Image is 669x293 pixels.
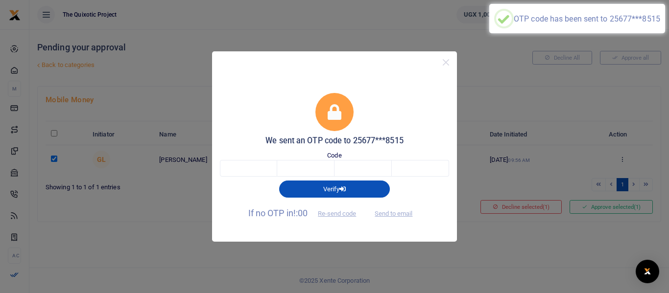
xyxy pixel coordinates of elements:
button: Close [439,55,453,69]
h5: We sent an OTP code to 25677***8515 [220,136,449,146]
div: OTP code has been sent to 25677***8515 [514,14,660,23]
label: Code [327,151,341,160]
button: Verify [279,180,390,197]
span: If no OTP in [248,208,365,218]
div: Open Intercom Messenger [636,260,659,283]
span: !:00 [293,208,308,218]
